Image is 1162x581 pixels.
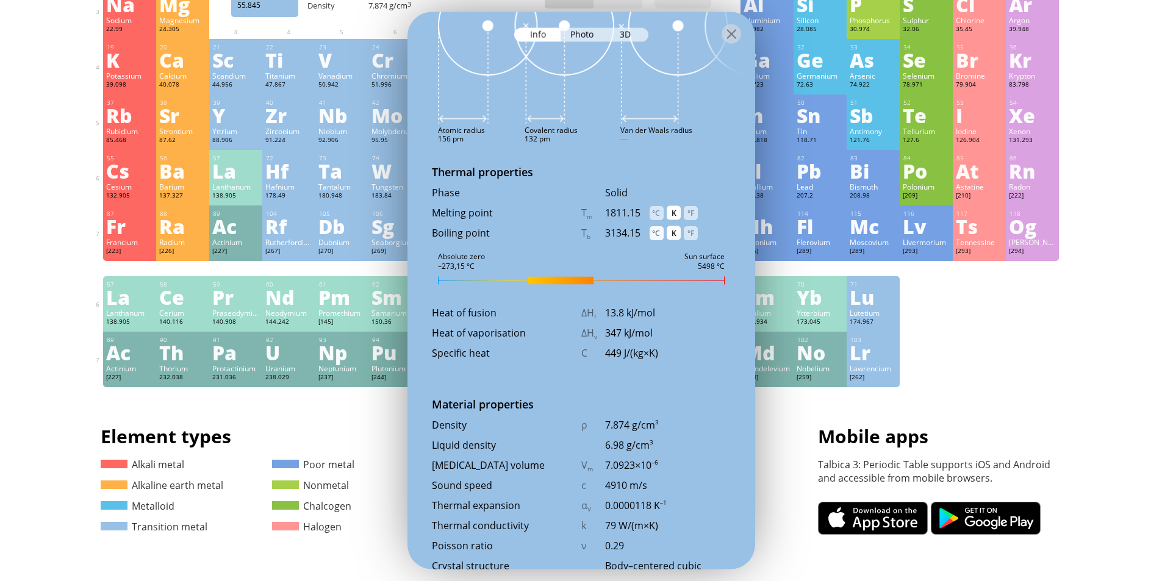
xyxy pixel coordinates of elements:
div: 52 [903,99,950,107]
div: 3D [604,27,648,41]
div: Barium [159,182,206,191]
div: Bismuth [850,182,897,191]
a: Chalcogen [272,499,351,513]
div: 79.904 [956,80,1003,90]
div: 105 [319,210,365,218]
div: Zirconium [265,126,312,136]
div: 83.798 [1009,80,1056,90]
div: 207.2 [797,191,844,201]
span: — [620,133,628,143]
div: Francium [106,237,153,247]
div: K [667,205,681,219]
div: 168.934 [744,318,791,327]
div: 50.942 [318,80,365,90]
div: Hf [265,161,312,180]
div: Vanadium [318,71,365,80]
div: 126.904 [956,136,1003,146]
div: Sm [371,287,418,307]
div: 69 [744,280,791,288]
div: Ba [159,161,206,180]
div: Chromium [371,71,418,80]
div: 91.224 [265,136,312,146]
div: °C [650,226,664,240]
div: Radon [1009,182,1056,191]
div: 144.242 [265,318,312,327]
div: 24 [372,43,418,51]
div: 72 [266,154,312,162]
div: Sun surface [684,251,725,260]
div: 85 [956,154,1003,162]
div: 156 pm [438,133,485,143]
div: 91 [213,336,259,344]
div: 84 [903,154,950,162]
div: [223] [106,247,153,257]
div: 173.045 [797,318,844,327]
div: Phosphorus [850,15,897,25]
div: 89 [107,336,153,344]
div: 34 [903,43,950,51]
div: Indium [744,126,791,136]
div: [222] [1009,191,1056,201]
div: Aluminium [744,15,791,25]
div: K [106,50,153,70]
div: Zr [265,105,312,125]
div: 36 [1010,43,1056,51]
div: Livermorium [903,237,950,247]
div: [269] [371,247,418,257]
sub: f [594,312,596,320]
div: 174.967 [850,318,897,327]
div: 104 [266,210,312,218]
div: Promethium [318,308,365,318]
div: 26.982 [744,25,791,35]
div: Lutetium [850,308,897,318]
div: Lanthanum [212,182,259,191]
div: Mc [850,216,897,236]
div: 106 [372,210,418,218]
div: Boiling point [432,226,581,239]
div: Van der Waals radius [620,126,692,133]
div: –273,15 °C [438,260,485,270]
div: 72.63 [797,80,844,90]
div: Actinium [212,237,259,247]
div: 31 [744,43,791,51]
div: 132 pm [525,133,578,143]
div: T [581,205,605,220]
div: 54 [1010,99,1056,107]
div: 57 [107,280,153,288]
div: 78.971 [903,80,950,90]
div: Melting point [432,205,581,219]
div: Br [956,50,1003,70]
div: [PERSON_NAME] [1009,237,1056,247]
div: Iodine [956,126,1003,136]
div: Pr [212,287,259,307]
div: Rn [1009,161,1056,180]
div: Ge [797,50,844,70]
div: 87.62 [159,136,206,146]
div: 13.8 kJ/mol [605,305,731,319]
div: Potassium [106,71,153,80]
div: 95.95 [371,136,418,146]
div: 21 [213,43,259,51]
div: 30.974 [850,25,897,35]
div: Covalent radius [525,126,578,133]
div: Rf [265,216,312,236]
div: 73 [319,154,365,162]
div: 127.6 [903,136,950,146]
div: 88.906 [212,136,259,146]
div: 70 [797,280,844,288]
div: Antimony [850,126,897,136]
div: Thermal properties [407,164,755,185]
div: Heat of fusion [432,305,581,319]
div: Te [903,105,950,125]
div: Thallium [744,182,791,191]
div: Lv [903,216,950,236]
div: 89 [213,210,259,218]
div: 32.06 [903,25,950,35]
div: 114.818 [744,136,791,146]
a: Halogen [272,520,342,533]
div: Tl [744,161,791,180]
div: W [371,161,418,180]
div: [286] [744,247,791,257]
div: Lu [850,287,897,307]
div: 62 [372,280,418,288]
